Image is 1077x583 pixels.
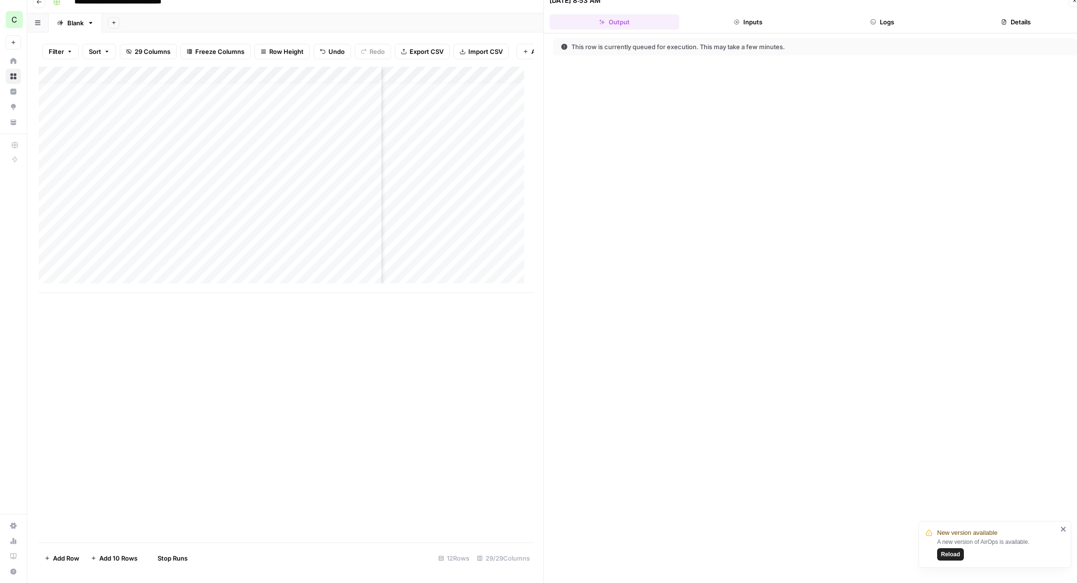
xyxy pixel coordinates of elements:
[410,47,443,56] span: Export CSV
[6,115,21,130] a: Your Data
[6,518,21,533] a: Settings
[937,528,997,538] span: New version available
[39,551,85,566] button: Add Row
[6,69,21,84] a: Browse
[1060,525,1067,533] button: close
[6,8,21,31] button: Workspace: Chris's Workspace
[99,553,137,563] span: Add 10 Rows
[454,44,509,59] button: Import CSV
[468,47,503,56] span: Import CSV
[42,44,79,59] button: Filter
[89,47,101,56] span: Sort
[49,47,64,56] span: Filter
[561,42,927,52] div: This row is currently queued for execution. This may take a few minutes.
[67,18,84,28] div: Blank
[370,47,385,56] span: Redo
[158,553,188,563] span: Stop Runs
[120,44,177,59] button: 29 Columns
[6,53,21,69] a: Home
[314,44,351,59] button: Undo
[83,44,116,59] button: Sort
[937,538,1057,561] div: A new version of AirOps is available.
[937,548,964,561] button: Reload
[6,533,21,549] a: Usage
[6,564,21,579] button: Help + Support
[434,551,473,566] div: 12 Rows
[531,47,568,56] span: Add Column
[85,551,143,566] button: Add 10 Rows
[143,551,193,566] button: Stop Runs
[395,44,450,59] button: Export CSV
[254,44,310,59] button: Row Height
[11,14,17,25] span: C
[6,84,21,99] a: Insights
[328,47,345,56] span: Undo
[269,47,304,56] span: Row Height
[817,14,947,30] button: Logs
[6,549,21,564] a: Learning Hub
[549,14,679,30] button: Output
[473,551,534,566] div: 29/29 Columns
[135,47,170,56] span: 29 Columns
[355,44,391,59] button: Redo
[6,99,21,115] a: Opportunities
[683,14,813,30] button: Inputs
[53,553,79,563] span: Add Row
[195,47,244,56] span: Freeze Columns
[517,44,574,59] button: Add Column
[49,13,102,32] a: Blank
[180,44,251,59] button: Freeze Columns
[941,550,960,559] span: Reload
